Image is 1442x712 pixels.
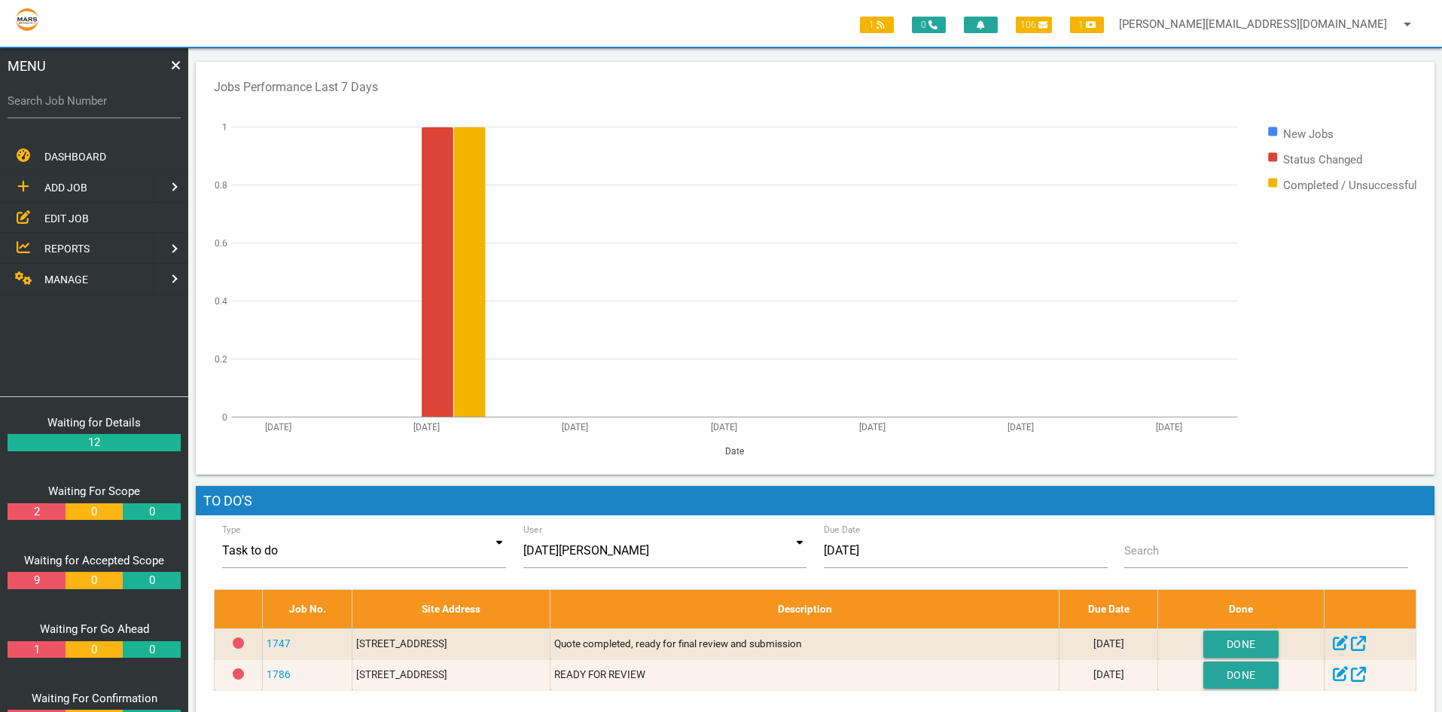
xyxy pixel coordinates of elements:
th: Due Date [1059,590,1157,628]
span: 0 [912,17,946,33]
td: [STREET_ADDRESS] [352,628,550,659]
text: [DATE] [413,421,440,432]
a: 1 [8,641,65,659]
span: 1 [1070,17,1104,33]
label: User [523,523,542,536]
label: Type [222,523,241,536]
span: 106 [1016,17,1052,33]
span: REPORTS [44,243,90,255]
text: Completed / Unsuccessful [1283,178,1417,191]
text: [DATE] [562,421,588,432]
button: Done [1203,662,1279,689]
th: Description [550,590,1059,628]
a: 0 [123,503,180,521]
label: Search [1124,542,1159,560]
text: 1 [222,121,227,132]
text: 0.6 [215,237,227,248]
label: Search Job Number [8,93,181,110]
text: Status Changed [1283,152,1362,166]
p: READY FOR REVIEW [554,667,1054,682]
td: [DATE] [1059,659,1157,690]
a: 1747 [267,637,291,649]
label: Due Date [824,523,861,536]
span: DASHBOARD [44,151,106,163]
text: [DATE] [1156,421,1182,432]
a: 0 [66,641,123,659]
th: Site Address [352,590,550,628]
a: Waiting For Go Ahead [40,622,149,636]
text: 0.8 [215,179,227,190]
span: MENU [8,56,46,76]
a: 9 [8,572,65,589]
h1: To Do's [196,486,1434,516]
text: 0.2 [215,353,227,364]
p: Quote completed, ready for final review and submission [554,636,1054,651]
a: Waiting for Details [47,416,141,429]
a: 0 [123,572,180,589]
text: [DATE] [1008,421,1034,432]
text: New Jobs [1283,127,1334,140]
td: [DATE] [1059,628,1157,659]
text: Date [725,445,744,456]
text: 0.4 [215,295,227,306]
text: [DATE] [711,421,737,432]
a: Waiting For Scope [48,484,140,498]
span: EDIT JOB [44,212,89,224]
a: 0 [66,503,123,521]
a: 1786 [267,668,291,680]
th: Done [1158,590,1325,628]
td: [STREET_ADDRESS] [352,659,550,690]
th: Job No. [262,590,352,628]
text: 0 [222,411,227,422]
span: MANAGE [44,273,88,286]
img: s3file [15,8,39,32]
a: 12 [8,434,181,451]
span: ADD JOB [44,182,87,194]
text: [DATE] [859,421,886,432]
a: Waiting For Confirmation [32,692,157,705]
a: 0 [123,641,180,659]
button: Done [1203,631,1279,658]
span: 1 [860,17,894,33]
a: 0 [66,572,123,589]
a: Waiting for Accepted Scope [24,554,164,567]
a: 2 [8,503,65,521]
text: Jobs Performance Last 7 Days [214,80,378,94]
text: [DATE] [265,421,291,432]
